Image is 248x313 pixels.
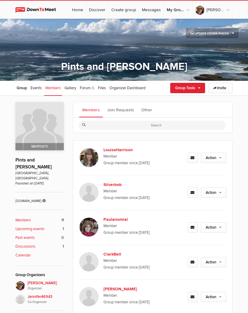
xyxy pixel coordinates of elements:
span: Member [103,257,182,264]
span: 11 [61,217,64,223]
a: Action [201,187,226,198]
span: Forum [80,86,90,90]
i: Organizer [28,286,64,291]
b: [PERSON_NAME] [103,286,151,292]
span: Group member since [DATE] [103,194,182,201]
a: Members 11 [15,217,64,223]
span: Members [45,86,61,90]
a: Upcoming events 1 [15,226,64,232]
a: Join Requests [104,102,137,117]
a: Action [201,257,226,267]
a: Home [69,1,86,19]
span: Group member since [DATE] [103,264,182,271]
i: Co-Organizer [28,300,64,305]
img: Pints and Peterson [15,102,64,150]
a: Action [201,292,226,302]
span: (1) [91,86,94,90]
a: Other [138,102,155,117]
a: Discover [86,1,108,19]
span: Files [98,86,106,90]
span: Jennifer46943 [28,294,64,305]
span: [GEOGRAPHIC_DATA], [GEOGRAPHIC_DATA] [15,171,64,181]
input: Search [79,121,226,130]
a: Calendar [15,253,64,258]
a: Update Cover Photo [186,28,239,39]
a: Group [15,81,28,96]
span: Events [31,86,42,90]
img: Paulanomial [79,217,99,237]
a: ClarkBell Member Group member since [DATE] [79,245,182,280]
b: Paulanomial [103,216,151,223]
a: Organizer Dashboard [108,81,147,96]
img: Jennifer46943 [15,295,25,304]
a: Files [97,81,107,96]
span: Group [17,86,27,90]
a: Create group [109,1,139,19]
a: [PERSON_NAME] [193,1,232,19]
a: Group Tools [170,83,205,93]
b: Members [15,217,31,223]
span: Member [103,292,182,299]
a: Jennifer46943Co-Organizer [15,291,64,305]
a: [PERSON_NAME]Organizer [15,281,64,291]
span: Update [31,145,48,148]
b: ClarkBell [103,251,151,257]
img: Jim Stewart [15,281,25,291]
span: Group member since [DATE] [103,229,182,236]
a: Events [29,81,43,96]
a: Update [15,102,64,150]
a: Pints and [PERSON_NAME] [61,60,187,73]
span: Organizer Dashboard [109,86,145,90]
a: Past events 0 [15,235,64,241]
b: Upcoming events [15,226,44,232]
span: 1 [63,226,64,232]
a: My Groups [164,1,192,19]
div: Group Organizers [15,272,64,278]
span: Group member since [DATE] [103,160,182,166]
img: ClarkBell [79,252,99,272]
span: Founded on [DATE] [15,181,64,186]
a: Forum (1) [79,81,96,96]
b: LouiseHarrison [103,147,151,153]
img: Germán Alonso Tamayo [79,287,99,306]
span: Group member since [DATE] [103,299,182,305]
b: Silverbob [103,181,151,188]
span: 0 [61,235,64,241]
a: Members [44,81,62,96]
img: DownToMeet [15,7,62,13]
a: LouiseHarrison Member Group member since [DATE] [79,141,182,175]
a: Discussions 1 [15,244,64,249]
a: Members [79,102,103,117]
span: 1 [63,244,64,249]
a: Invite [209,83,233,93]
span: Gallery [64,86,76,90]
b: Calendar [15,253,31,258]
b: Past events [15,235,35,241]
span: Member [103,223,182,229]
a: Gallery [63,81,77,96]
b: Discussions [15,244,35,249]
span: Member [103,153,182,160]
img: LouiseHarrison [79,148,99,167]
img: Silverbob [79,183,99,202]
span: [PERSON_NAME] [28,280,64,291]
span: [DOMAIN_NAME] [15,192,64,204]
span: Member [103,188,182,194]
a: Messages [139,1,164,19]
a: Action [201,153,226,163]
a: Action [201,222,226,233]
a: Silverbob Member Group member since [DATE] [79,175,182,210]
a: Pints and [PERSON_NAME] [15,157,52,170]
a: Paulanomial Member Group member since [DATE] [79,210,182,245]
